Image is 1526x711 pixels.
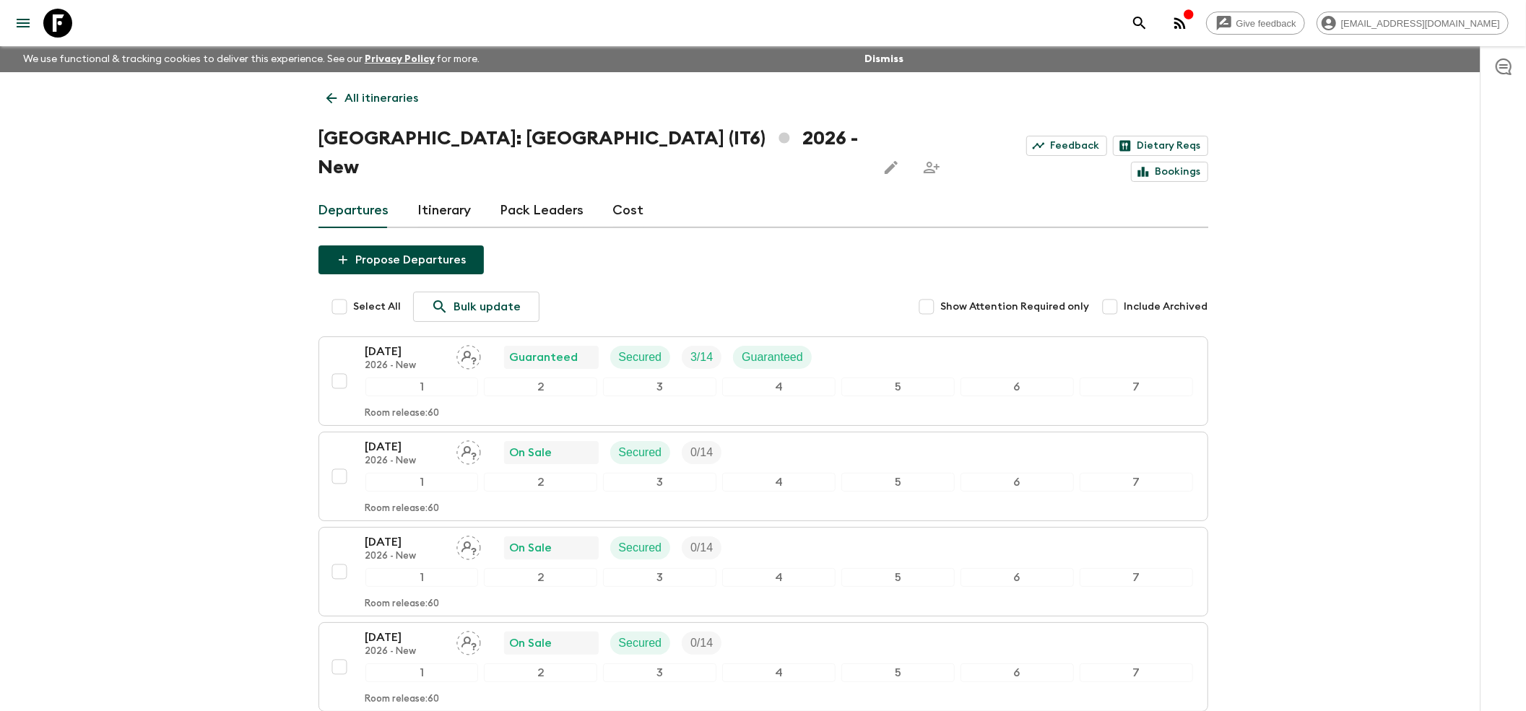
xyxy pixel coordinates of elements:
[877,153,906,182] button: Edit this itinerary
[682,346,721,369] div: Trip Fill
[365,503,440,515] p: Room release: 60
[603,568,716,587] div: 3
[722,568,836,587] div: 4
[365,646,445,658] p: 2026 - New
[318,193,389,228] a: Departures
[365,533,445,551] p: [DATE]
[1131,162,1208,182] a: Bookings
[841,663,955,682] div: 5
[318,124,866,182] h1: [GEOGRAPHIC_DATA]: [GEOGRAPHIC_DATA] (IT6) 2026 - New
[682,536,721,559] div: Trip Fill
[690,634,713,652] p: 0 / 14
[17,46,486,72] p: We use functional & tracking cookies to deliver this experience. See our for more.
[861,49,907,69] button: Dismiss
[841,378,955,396] div: 5
[318,336,1208,426] button: [DATE]2026 - NewAssign pack leaderGuaranteedSecuredTrip FillGuaranteed1234567Room release:60
[917,153,946,182] span: Share this itinerary
[619,634,662,652] p: Secured
[690,349,713,366] p: 3 / 14
[510,539,552,557] p: On Sale
[365,551,445,562] p: 2026 - New
[365,473,479,492] div: 1
[690,444,713,461] p: 0 / 14
[722,473,836,492] div: 4
[722,663,836,682] div: 4
[1026,136,1107,156] a: Feedback
[318,527,1208,616] button: [DATE]2026 - NewAssign pack leaderOn SaleSecuredTrip Fill1234567Room release:60
[365,343,445,360] p: [DATE]
[610,536,671,559] div: Secured
[1080,663,1193,682] div: 7
[345,90,419,107] p: All itineraries
[318,432,1208,521] button: [DATE]2026 - NewAssign pack leaderOn SaleSecuredTrip Fill1234567Room release:60
[365,663,479,682] div: 1
[365,629,445,646] p: [DATE]
[365,54,435,64] a: Privacy Policy
[413,292,539,322] a: Bulk update
[961,568,1074,587] div: 6
[1113,136,1208,156] a: Dietary Reqs
[484,663,597,682] div: 2
[484,378,597,396] div: 2
[454,298,521,315] p: Bulk update
[610,441,671,464] div: Secured
[510,634,552,652] p: On Sale
[613,193,644,228] a: Cost
[456,540,481,551] span: Assign pack leader
[354,300,402,314] span: Select All
[722,378,836,396] div: 4
[961,473,1074,492] div: 6
[484,473,597,492] div: 2
[365,438,445,455] p: [DATE]
[1080,378,1193,396] div: 7
[418,193,472,228] a: Itinerary
[456,349,481,361] span: Assign pack leader
[619,539,662,557] p: Secured
[1080,568,1193,587] div: 7
[1333,18,1508,29] span: [EMAIL_ADDRESS][DOMAIN_NAME]
[318,245,484,274] button: Propose Departures
[456,635,481,647] span: Assign pack leader
[365,568,479,587] div: 1
[484,568,597,587] div: 2
[610,346,671,369] div: Secured
[1317,12,1509,35] div: [EMAIL_ADDRESS][DOMAIN_NAME]
[1125,9,1154,38] button: search adventures
[365,694,440,705] p: Room release: 60
[682,441,721,464] div: Trip Fill
[682,632,721,655] div: Trip Fill
[365,378,479,396] div: 1
[941,300,1090,314] span: Show Attention Required only
[500,193,584,228] a: Pack Leaders
[1206,12,1305,35] a: Give feedback
[619,349,662,366] p: Secured
[742,349,803,366] p: Guaranteed
[1124,300,1208,314] span: Include Archived
[603,378,716,396] div: 3
[510,349,578,366] p: Guaranteed
[610,632,671,655] div: Secured
[318,84,427,113] a: All itineraries
[961,663,1074,682] div: 6
[690,539,713,557] p: 0 / 14
[510,444,552,461] p: On Sale
[603,473,716,492] div: 3
[841,473,955,492] div: 5
[365,408,440,419] p: Room release: 60
[365,455,445,467] p: 2026 - New
[9,9,38,38] button: menu
[619,444,662,461] p: Secured
[603,663,716,682] div: 3
[1080,473,1193,492] div: 7
[1228,18,1304,29] span: Give feedback
[456,445,481,456] span: Assign pack leader
[961,378,1074,396] div: 6
[841,568,955,587] div: 5
[365,598,440,610] p: Room release: 60
[365,360,445,372] p: 2026 - New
